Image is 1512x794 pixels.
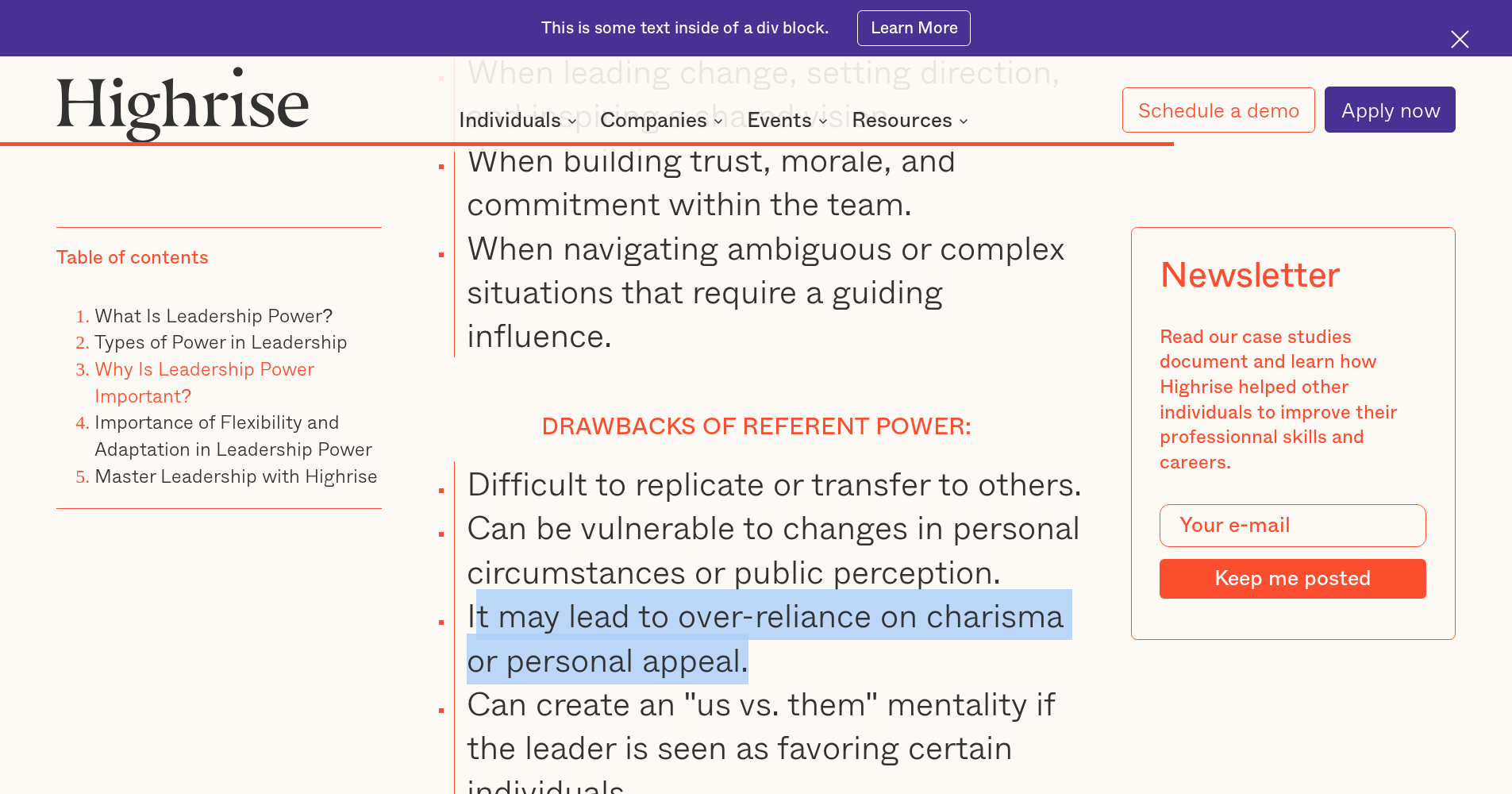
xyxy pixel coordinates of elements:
img: Cross icon [1451,30,1469,48]
a: Apply now [1325,87,1456,133]
a: Why Is Leadership Power Important? [94,353,314,410]
div: Individuals [459,111,561,130]
div: Events [747,111,833,130]
div: Newsletter [1160,256,1341,297]
div: Companies [600,111,728,130]
input: Your e-mail [1160,505,1426,548]
input: Keep me posted [1160,559,1426,599]
h4: Drawbacks of referent power: [417,414,1096,442]
li: When building trust, morale, and commitment within the team. [454,137,1095,225]
a: Types of Power in Leadership [94,327,348,357]
form: Modal Form [1160,505,1426,599]
div: Events [747,111,812,130]
li: Can be vulnerable to changes in personal circumstances or public perception. [454,505,1095,593]
div: Resources [852,111,952,130]
div: Resources [852,111,973,130]
a: Master Leadership with Highrise [94,461,378,490]
div: Companies [600,111,707,130]
div: Individuals [459,111,582,130]
a: Importance of Flexibility and Adaptation in Leadership Power [94,407,372,464]
img: Highrise logo [56,66,309,142]
a: Schedule a demo [1122,87,1316,133]
a: What Is Leadership Power? [94,300,333,330]
div: Table of contents [56,247,209,272]
li: Difficult to replicate or transfer to others. [454,461,1095,505]
li: It may lead to over-reliance on charisma or personal appeal. [454,593,1095,681]
li: When navigating ambiguous or complex situations that require a guiding influence. [454,225,1095,357]
div: Read our case studies document and learn how Highrise helped other individuals to improve their p... [1160,326,1426,476]
a: Learn More [857,10,971,46]
div: This is some text inside of a div block. [541,17,829,40]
